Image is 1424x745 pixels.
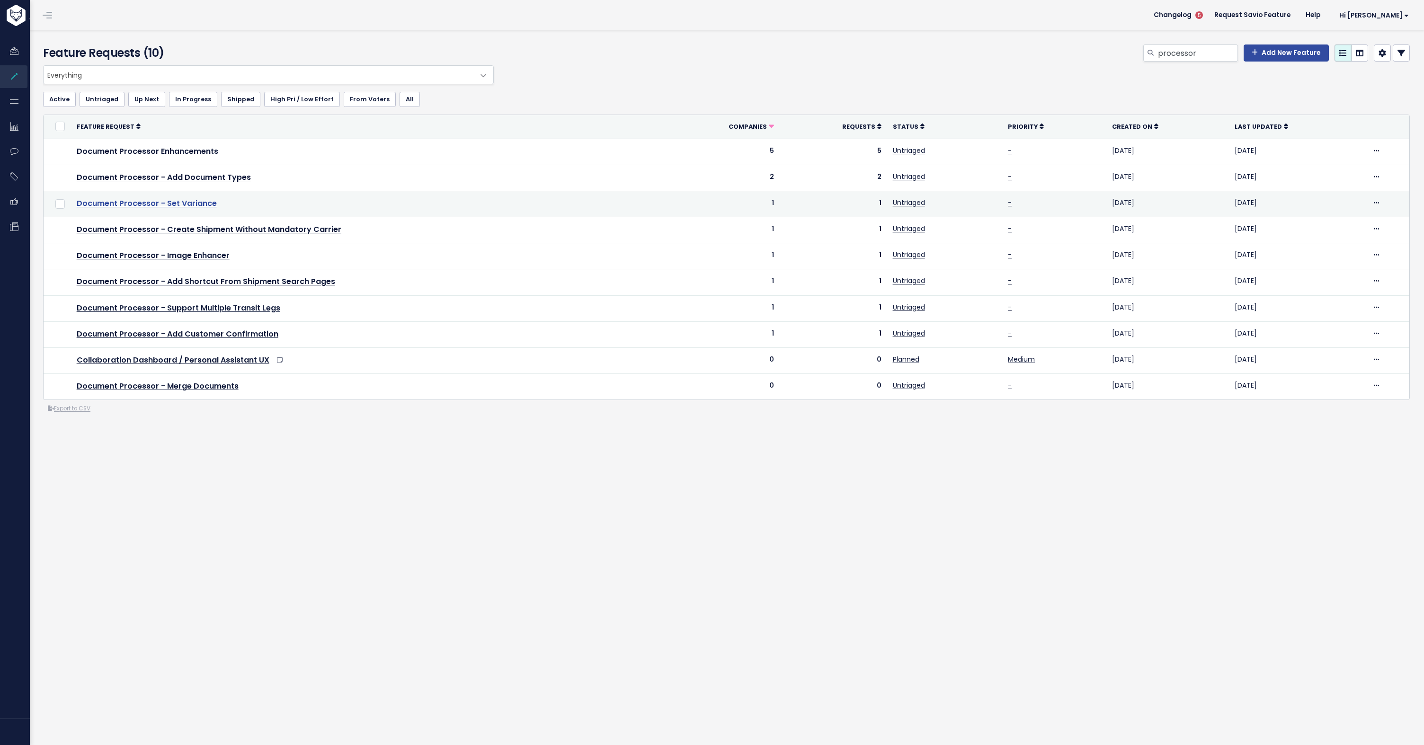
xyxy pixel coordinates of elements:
[77,250,230,261] a: Document Processor - Image Enhancer
[893,146,925,155] a: Untriaged
[43,44,489,62] h4: Feature Requests (10)
[780,269,887,295] td: 1
[893,328,925,338] a: Untriaged
[1229,374,1366,400] td: [DATE]
[77,381,239,391] a: Document Processor - Merge Documents
[1229,321,1366,347] td: [DATE]
[780,139,887,165] td: 5
[1106,295,1228,321] td: [DATE]
[893,172,925,181] a: Untriaged
[893,224,925,233] a: Untriaged
[1298,8,1328,22] a: Help
[1229,243,1366,269] td: [DATE]
[893,381,925,390] a: Untriaged
[842,122,881,131] a: Requests
[1008,302,1012,312] a: -
[842,123,875,131] span: Requests
[77,198,217,209] a: Document Processor - Set Variance
[1008,328,1012,338] a: -
[893,355,919,364] a: Planned
[264,92,340,107] a: High Pri / Low Effort
[780,348,887,374] td: 0
[659,191,780,217] td: 1
[1106,321,1228,347] td: [DATE]
[43,92,76,107] a: Active
[659,374,780,400] td: 0
[659,243,780,269] td: 1
[893,302,925,312] a: Untriaged
[893,250,925,259] a: Untriaged
[1244,44,1329,62] a: Add New Feature
[1229,165,1366,191] td: [DATE]
[1229,191,1366,217] td: [DATE]
[1106,191,1228,217] td: [DATE]
[1229,295,1366,321] td: [DATE]
[400,92,420,107] a: All
[77,123,134,131] span: Feature Request
[893,122,925,131] a: Status
[1106,348,1228,374] td: [DATE]
[1008,146,1012,155] a: -
[893,123,918,131] span: Status
[77,355,269,365] a: Collaboration Dashboard / Personal Assistant UX
[1339,12,1409,19] span: Hi [PERSON_NAME]
[77,328,278,339] a: Document Processor - Add Customer Confirmation
[1112,122,1158,131] a: Created On
[1229,348,1366,374] td: [DATE]
[780,217,887,243] td: 1
[729,123,767,131] span: Companies
[780,165,887,191] td: 2
[1229,269,1366,295] td: [DATE]
[77,172,251,183] a: Document Processor - Add Document Types
[48,405,90,412] a: Export to CSV
[1008,355,1035,364] a: Medium
[128,92,165,107] a: Up Next
[1106,217,1228,243] td: [DATE]
[44,66,474,84] span: Everything
[221,92,260,107] a: Shipped
[1235,123,1282,131] span: Last Updated
[77,224,341,235] a: Document Processor - Create Shipment Without Mandatory Carrier
[780,295,887,321] td: 1
[1106,374,1228,400] td: [DATE]
[1008,381,1012,390] a: -
[893,276,925,285] a: Untriaged
[893,198,925,207] a: Untriaged
[1008,122,1044,131] a: Priority
[77,122,141,131] a: Feature Request
[43,65,494,84] span: Everything
[1229,139,1366,165] td: [DATE]
[1008,172,1012,181] a: -
[659,139,780,165] td: 5
[659,165,780,191] td: 2
[1106,243,1228,269] td: [DATE]
[1008,224,1012,233] a: -
[1328,8,1416,23] a: Hi [PERSON_NAME]
[780,243,887,269] td: 1
[77,276,335,287] a: Document Processor - Add Shortcut From Shipment Search Pages
[780,321,887,347] td: 1
[1106,165,1228,191] td: [DATE]
[729,122,774,131] a: Companies
[659,217,780,243] td: 1
[1157,44,1238,62] input: Search features...
[4,5,78,26] img: logo-white.9d6f32f41409.svg
[1106,139,1228,165] td: [DATE]
[1008,123,1038,131] span: Priority
[80,92,125,107] a: Untriaged
[1106,269,1228,295] td: [DATE]
[1235,122,1288,131] a: Last Updated
[1207,8,1298,22] a: Request Savio Feature
[1154,12,1192,18] span: Changelog
[77,302,280,313] a: Document Processor - Support Multiple Transit Legs
[77,146,218,157] a: Document Processor Enhancements
[1008,250,1012,259] a: -
[659,321,780,347] td: 1
[659,348,780,374] td: 0
[169,92,217,107] a: In Progress
[659,295,780,321] td: 1
[1195,11,1203,19] span: 5
[780,191,887,217] td: 1
[1229,217,1366,243] td: [DATE]
[1008,198,1012,207] a: -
